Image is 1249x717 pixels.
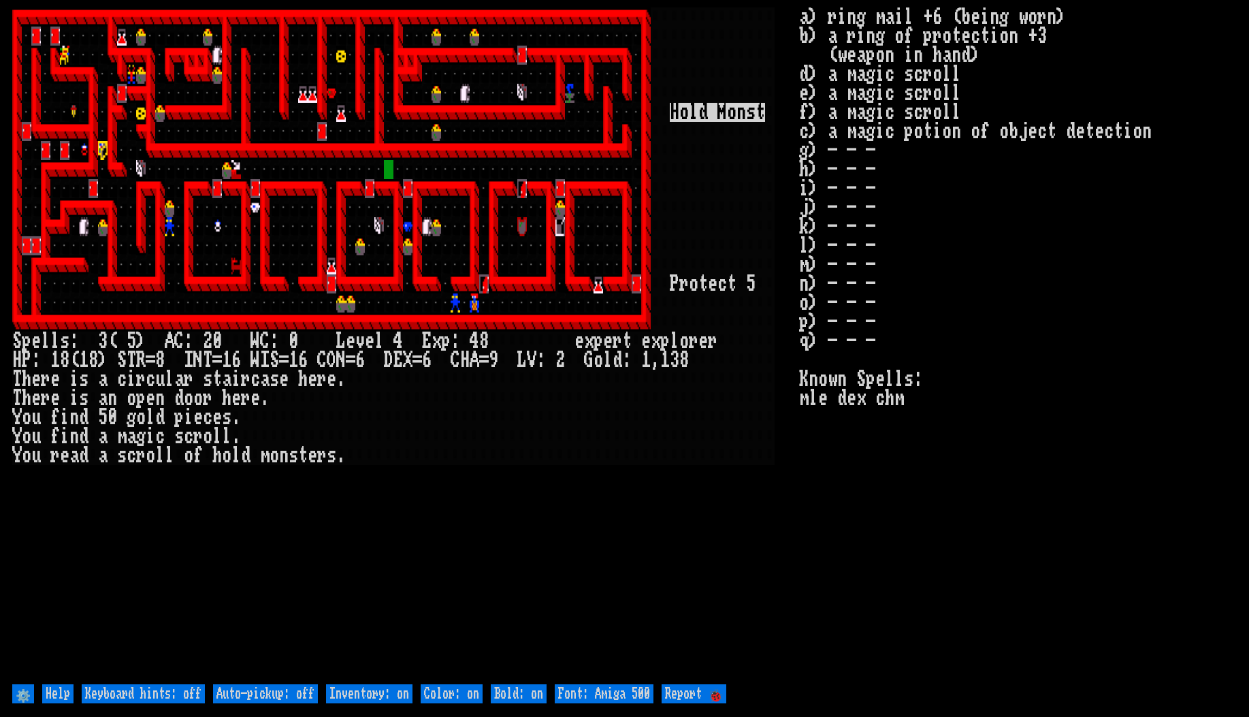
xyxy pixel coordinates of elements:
div: x [651,332,660,351]
div: c [203,408,212,427]
div: c [184,427,193,446]
div: u [155,370,165,389]
div: : [270,332,279,351]
div: H [460,351,470,370]
div: a [127,427,136,446]
div: e [641,332,651,351]
div: = [212,351,222,370]
div: e [50,370,60,389]
div: Y [12,427,22,446]
div: S [12,332,22,351]
div: ) [98,351,108,370]
div: O [327,351,336,370]
input: Inventory: on [326,684,412,703]
div: r [613,332,622,351]
div: d [241,446,250,465]
div: 6 [231,351,241,370]
div: H [12,351,22,370]
div: o [193,389,203,408]
div: d [613,351,622,370]
div: l [155,446,165,465]
div: R [136,351,146,370]
div: n [108,389,117,408]
div: l [212,427,222,446]
div: r [708,332,717,351]
div: l [670,332,679,351]
div: = [346,351,355,370]
div: e [574,332,584,351]
mark: d [698,103,708,122]
div: ) [136,332,146,351]
div: 5 [127,332,136,351]
div: e [708,274,717,293]
div: r [241,370,250,389]
div: ( [108,332,117,351]
div: e [365,332,374,351]
div: 5 [98,408,108,427]
div: T [12,389,22,408]
div: e [231,389,241,408]
div: : [451,332,460,351]
div: s [270,370,279,389]
div: o [22,427,31,446]
div: S [270,351,279,370]
div: a [98,370,108,389]
div: 0 [289,332,298,351]
div: h [222,389,231,408]
div: a [174,370,184,389]
div: 1 [641,351,651,370]
div: l [374,332,384,351]
div: o [22,408,31,427]
div: r [679,274,689,293]
div: 3 [98,332,108,351]
input: ⚙️ [12,684,34,703]
div: p [174,408,184,427]
mark: s [746,103,756,122]
div: a [98,389,108,408]
div: n [155,389,165,408]
div: v [355,332,365,351]
div: r [317,446,327,465]
div: t [727,274,736,293]
div: s [327,446,336,465]
div: C [451,351,460,370]
div: t [298,446,308,465]
input: Bold: on [491,684,547,703]
div: 1 [50,351,60,370]
div: l [222,427,231,446]
div: t [698,274,708,293]
div: r [689,332,698,351]
div: e [603,332,613,351]
div: e [212,408,222,427]
mark: M [717,103,727,122]
div: p [22,332,31,351]
div: I [260,351,270,370]
div: s [289,446,298,465]
div: e [60,446,69,465]
div: i [60,427,69,446]
div: : [31,351,41,370]
div: e [346,332,355,351]
div: t [622,332,632,351]
div: : [184,332,193,351]
div: c [155,427,165,446]
input: Help [42,684,74,703]
div: x [584,332,594,351]
div: W [250,351,260,370]
div: 0 [212,332,222,351]
div: p [136,389,146,408]
div: u [31,446,41,465]
div: l [231,446,241,465]
div: e [308,370,317,389]
div: o [184,389,193,408]
div: = [412,351,422,370]
div: r [193,427,203,446]
div: . [336,370,346,389]
div: T [127,351,136,370]
div: 9 [489,351,498,370]
div: i [69,370,79,389]
input: Color: on [421,684,483,703]
div: C [174,332,184,351]
div: r [241,389,250,408]
div: x [432,332,441,351]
